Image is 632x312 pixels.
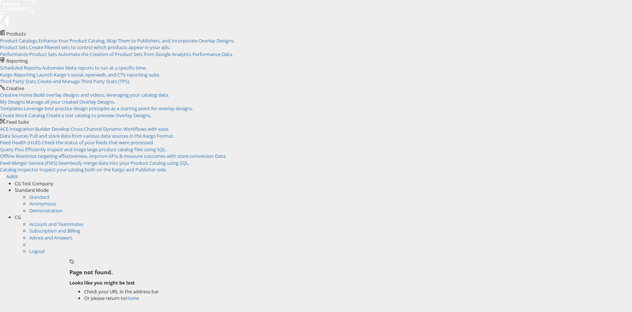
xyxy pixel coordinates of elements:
span: Launch Kargo's social, openweb, and CTV reporting suite. [37,71,160,78]
span: Standard Mode [15,187,49,193]
span: Create a test catalog to preview Overlay Designs. [46,112,151,119]
span: Reporting [6,57,28,64]
li: Check your URL in the address bar [84,288,632,295]
a: Home [125,295,139,301]
span: Create filtered sets to control which products appear in your ads. [29,44,170,51]
span: CG Test Company [15,180,53,187]
span: Create and Manage Third Party Stats (TPS). [37,78,130,85]
span: Build overlay designs and videos, leveraging your catalog data. [34,92,169,98]
span: Enhance Your Product Catalog, Map Them to Publishers, and Incorporate Overlay Designs. [38,37,234,44]
span: Manage all your created Overlay Designs. [26,99,115,105]
span: Seamlessly merge data into your Product Catalog using SQL. [59,160,189,166]
span: Pull and store data from various data sources in the Kargo Format. [30,133,174,139]
span: AdKit [6,173,18,180]
a: Advice and Answers [29,234,72,241]
span: Check the status of your feeds that were processed. [42,139,154,146]
a: Logout [29,248,45,255]
a: Standard [29,194,49,200]
span: Develop Cross-Channel Dynamic Workflows with ease. [52,126,169,132]
span: CG [15,214,21,220]
span: Automate Meta reports to run at a specific time. [42,64,147,71]
span: Creative [6,85,24,92]
span: Products [6,30,26,37]
a: Account and Teammates [29,221,83,227]
span: Efficiently inspect and triage large product catalog files using SQL. [25,146,167,153]
strong: Looks like you might be lost [69,279,135,286]
li: Or please return to [84,295,632,302]
span: Inspect your catalog both on the Kargo and Publisher side. [39,166,167,173]
span: Maximize targeting effectiveness, improve KPIs & measure outcomes with store conversion Data. [16,153,226,159]
a: Demonstration [29,207,63,214]
span: Feed Suite [6,119,29,125]
strong: Page not found. [69,268,113,276]
span: Automate the Creation of Product Sets from Google Analytics Performance Data. [58,51,233,57]
a: Anonymous [29,200,56,207]
span: Leverage best practice design principles as a starting point for overlay designs. [24,105,193,112]
a: Subscription and Billing [29,227,80,234]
